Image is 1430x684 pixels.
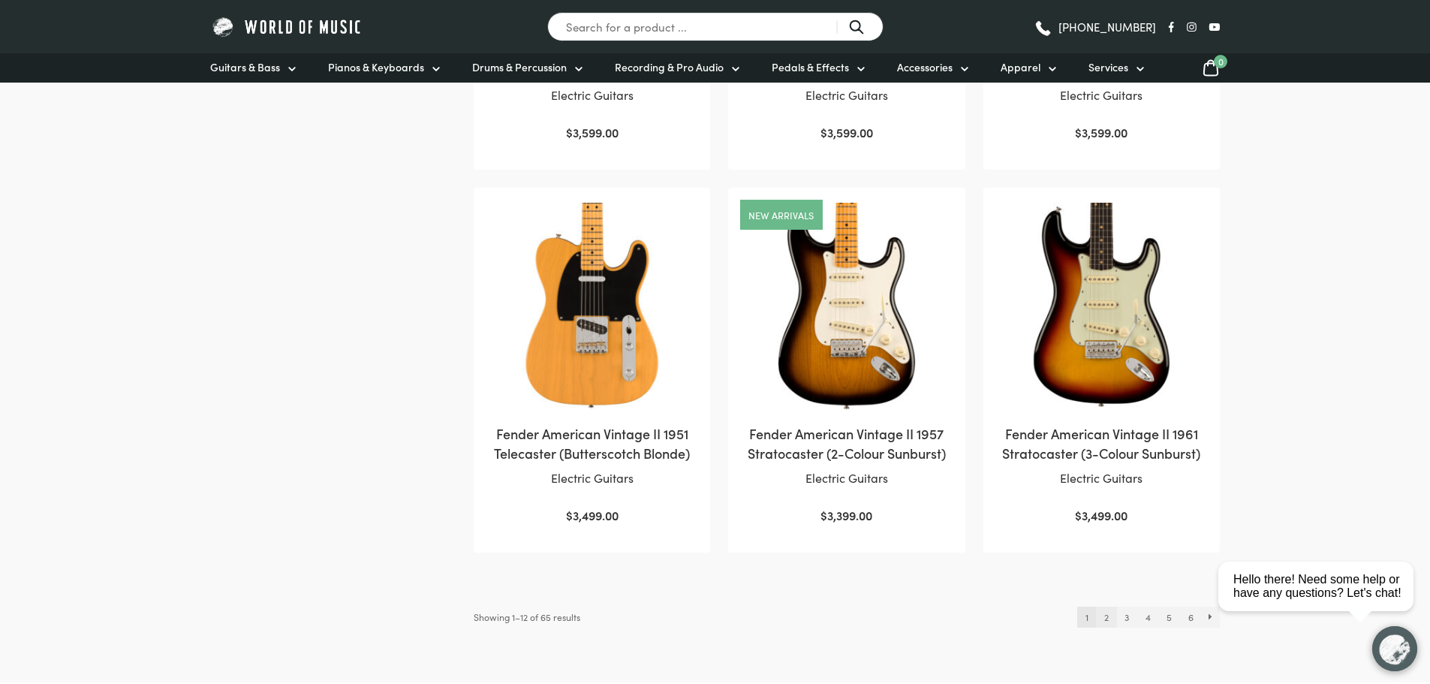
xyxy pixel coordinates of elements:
p: Electric Guitars [743,86,950,105]
a: Fender American Vintage II 1951 Telecaster (Butterscotch Blonde)Electric Guitars$3,499.00 [489,203,695,525]
bdi: 3,599.00 [566,124,619,140]
a: → [1202,607,1221,628]
iframe: Chat with our support team [1212,519,1430,684]
span: Accessories [897,59,953,75]
span: $ [1075,124,1082,140]
a: Page 3 [1117,607,1137,628]
h2: Fender American Vintage II 1951 Telecaster (Butterscotch Blonde) [489,424,695,462]
span: $ [820,507,827,523]
bdi: 3,599.00 [1075,124,1127,140]
span: 0 [1214,55,1227,68]
a: Page 4 [1137,607,1158,628]
span: Guitars & Bass [210,59,280,75]
nav: Product Pagination [1077,607,1220,628]
span: Page 1 [1077,607,1096,628]
span: $ [566,124,573,140]
p: Electric Guitars [743,469,950,488]
h2: Fender American Vintage II 1957 Stratocaster (2-Colour Sunburst) [743,424,950,462]
span: $ [566,507,573,523]
img: Fender American Vintage II 1951 Telecaster Butterscotch Blonde Electric Guitar Front [489,203,695,409]
h2: Fender American Vintage II 1961 Stratocaster (3-Colour Sunburst) [998,424,1205,462]
span: $ [820,124,827,140]
span: Apparel [1001,59,1040,75]
img: Fender American Vintage II 1957 Stratocaster 2-Colour Sunburst close view [743,203,950,409]
bdi: 3,499.00 [1075,507,1127,523]
img: Fender American Vintage II 1961 Stratocaster 3-Colour Sunburst close view [998,203,1205,409]
a: Page 6 [1180,607,1201,628]
input: Search for a product ... [547,12,884,41]
span: [PHONE_NUMBER] [1058,21,1156,32]
span: Recording & Pro Audio [615,59,724,75]
bdi: 3,399.00 [820,507,872,523]
bdi: 3,499.00 [566,507,619,523]
span: Services [1088,59,1128,75]
p: Electric Guitars [998,469,1205,488]
a: New arrivals [748,210,814,220]
span: Pianos & Keyboards [328,59,424,75]
a: [PHONE_NUMBER] [1034,16,1156,38]
a: Fender American Vintage II 1961 Stratocaster (3-Colour Sunburst)Electric Guitars$3,499.00 [998,203,1205,525]
span: Drums & Percussion [472,59,567,75]
a: Page 5 [1159,607,1180,628]
a: Page 2 [1096,607,1116,628]
p: Electric Guitars [998,86,1205,105]
p: Electric Guitars [489,86,695,105]
span: Pedals & Effects [772,59,849,75]
span: $ [1075,507,1082,523]
bdi: 3,599.00 [820,124,873,140]
p: Showing 1–12 of 65 results [474,607,580,628]
img: World of Music [210,15,364,38]
p: Electric Guitars [489,469,695,488]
